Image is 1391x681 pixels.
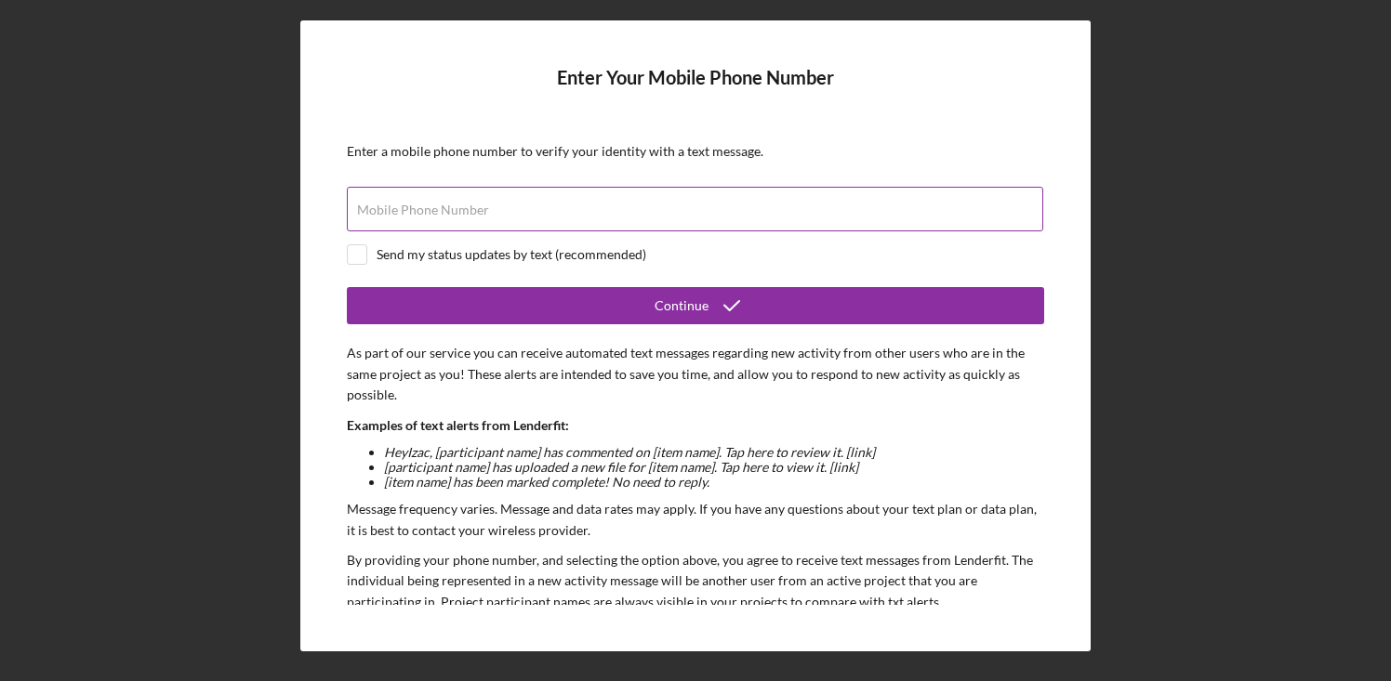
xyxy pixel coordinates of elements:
[357,203,489,217] label: Mobile Phone Number
[384,460,1044,475] li: [participant name] has uploaded a new file for [item name]. Tap here to view it. [link]
[347,144,1044,159] div: Enter a mobile phone number to verify your identity with a text message.
[347,287,1044,324] button: Continue
[347,343,1044,405] p: As part of our service you can receive automated text messages regarding new activity from other ...
[347,415,1044,436] p: Examples of text alerts from Lenderfit:
[347,499,1044,541] p: Message frequency varies. Message and data rates may apply. If you have any questions about your ...
[384,475,1044,490] li: [item name] has been marked complete! No need to reply.
[655,287,709,324] div: Continue
[347,67,1044,116] h4: Enter Your Mobile Phone Number
[347,550,1044,612] p: By providing your phone number, and selecting the option above, you agree to receive text message...
[384,445,1044,460] li: Hey Izac , [participant name] has commented on [item name]. Tap here to review it. [link]
[377,247,646,262] div: Send my status updates by text (recommended)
